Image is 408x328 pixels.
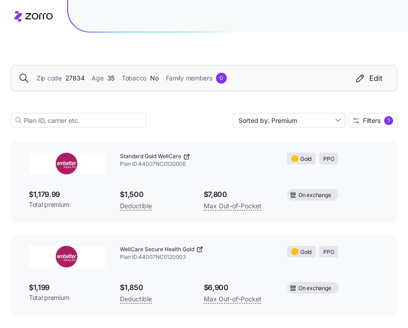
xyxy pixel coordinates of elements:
span: Max Out-of-Pocket [204,294,261,305]
span: $1,500 [120,189,189,200]
img: Ambetter [29,153,105,174]
span: Filters [363,117,380,124]
span: On exchange [298,191,331,200]
span: Zip code [37,73,62,83]
span: PPO [323,248,334,257]
div: 1 [384,116,393,125]
span: Age [92,73,103,83]
span: Plan ID: 44007NC0120006 [120,160,273,168]
input: Plan ID, carrier etc. [11,113,146,127]
div: Edit [355,73,382,84]
span: Total premium [29,293,105,302]
span: $1,850 [120,282,189,293]
button: Edit [348,73,390,84]
span: No [150,73,158,83]
span: WellCare Secure Health Gold [120,246,194,253]
span: Plan ID: 44007NC0120003 [120,253,273,261]
div: 0 [216,73,227,84]
input: Sort by [233,113,345,127]
span: Family members [166,73,212,83]
span: Deductible [120,294,152,305]
span: $6,900 [204,282,273,293]
img: Ambetter [29,246,105,267]
span: 27834 [65,73,85,83]
span: PPO [323,155,334,164]
span: 35 [107,73,115,83]
button: Filters1 [349,113,397,127]
span: Deductible [120,201,152,211]
span: $7,800 [204,189,273,200]
span: Tobacco [122,73,147,83]
span: Max Out-of-Pocket [204,201,261,211]
span: $1,179.99 [29,189,105,200]
span: Gold [300,155,312,164]
span: Gold [300,248,312,257]
span: Total premium [29,200,105,209]
span: Standard Gold WellCare [120,153,181,160]
span: $1,199 [29,282,105,293]
span: On exchange [298,284,331,293]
